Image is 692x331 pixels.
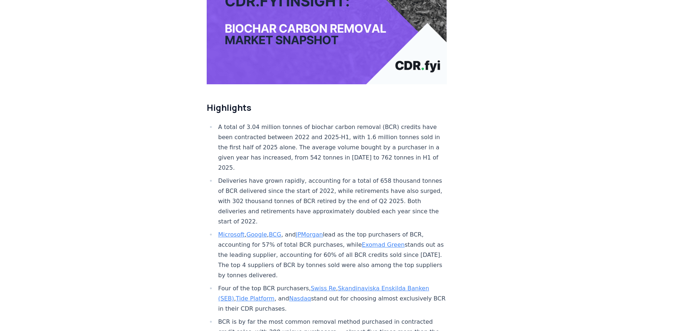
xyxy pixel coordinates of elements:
a: Google [246,231,267,238]
a: Tide Platform [236,295,274,302]
a: JPMorgan [296,231,323,238]
li: , , , and lead as the top purchasers of BCR, accounting for 57% of total BCR purchases, while sta... [216,230,447,280]
li: Deliveries have grown rapidly, accounting for a total of 658 thousand tonnes of BCR delivered sin... [216,176,447,227]
li: Four of the top BCR purchasers, , , , and stand out for choosing almost exclusively BCR in their ... [216,283,447,314]
a: Swiss Re [311,285,336,292]
li: A total of 3.04 million tonnes of biochar carbon removal (BCR) credits have been contracted betwe... [216,122,447,173]
a: Nasdaq [289,295,311,302]
a: BCG [269,231,281,238]
a: Microsoft [218,231,245,238]
h2: Highlights [207,102,447,113]
a: Exomad Green [362,241,405,248]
